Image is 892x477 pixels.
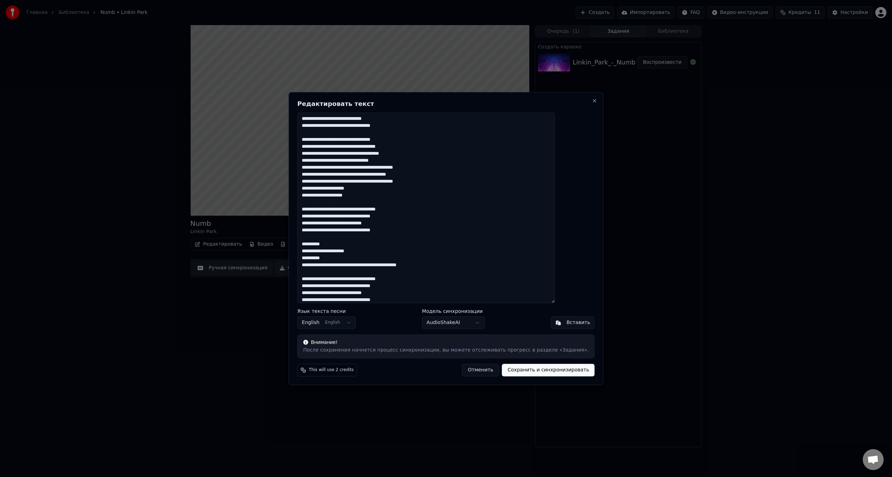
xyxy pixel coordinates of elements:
label: Язык текста песни [297,309,356,314]
button: Отменить [462,364,499,376]
div: Вставить [567,319,590,326]
button: Вставить [551,316,595,329]
div: Внимание! [303,339,589,346]
span: This will use 2 credits [309,367,354,373]
h2: Редактировать текст [297,101,594,107]
button: Сохранить и синхронизировать [502,364,595,376]
label: Модель синхронизации [422,309,485,314]
div: После сохранения начнется процесс синхронизации, вы можете отслеживать прогресс в разделе «Задания». [303,347,589,354]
